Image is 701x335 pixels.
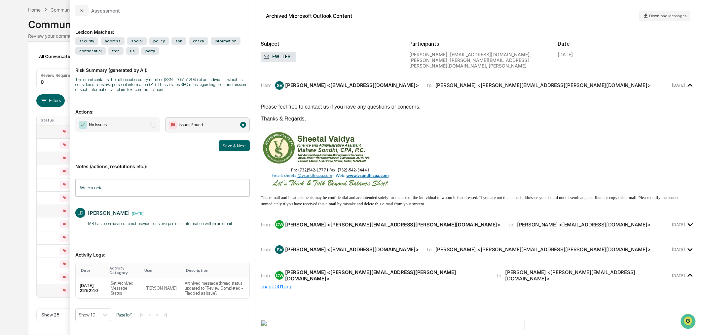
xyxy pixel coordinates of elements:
[261,246,273,253] span: from:
[154,312,161,317] button: >
[261,116,306,121] span: Thanks & Regards,
[680,313,698,331] iframe: Open customer support
[7,131,12,136] div: 🔎
[435,82,651,88] div: [PERSON_NAME] <[PERSON_NAME][EMAIL_ADDRESS][PERSON_NAME][DOMAIN_NAME]>
[51,7,104,13] div: Communications Archive
[48,118,53,123] div: 🗄️
[75,208,85,218] div: LD
[261,41,399,47] h2: Subject
[427,246,433,253] span: to:
[189,37,208,45] span: check
[13,118,43,124] span: Preclearance
[181,278,249,298] td: Archived message thread status updated to "Review Completed - Flagged as Issue".
[138,312,145,317] button: |<
[142,278,181,298] td: [PERSON_NAME]
[4,127,44,139] a: 🔎Data Lookup
[261,122,399,186] img: AIorK4ymiKATwUFH190-cO9DwbcXGmJQWxQ5qU-ch1mDoNEoAfpIfeNelczvUiLAJ4mjKv4RsUErq3o-dd4J
[275,271,284,280] div: CW
[75,101,250,115] p: Actions:
[37,115,84,125] th: Status
[4,115,45,127] a: 🖐️Preclearance
[75,59,250,73] p: Risk Summary (generated by AI):
[285,82,419,88] div: [PERSON_NAME] <[EMAIL_ADDRESS][DOMAIN_NAME]>
[7,73,44,79] div: Past conversations
[427,82,433,88] span: to:
[36,51,86,62] div: All Conversations
[22,51,108,57] div: Start new chat
[558,52,573,57] div: [DATE]
[89,121,107,128] span: No Issues
[144,268,178,273] div: Toggle SortBy
[102,72,120,80] button: See all
[275,245,284,254] div: SV
[263,54,294,60] span: FW: TEST
[75,77,250,92] div: The email contains the full social security number (SSN - 165151294) of an individual, which is c...
[36,94,65,107] button: Filters
[409,41,547,47] h2: Participants
[261,104,421,110] span: Please feel free to contact us if you have any questions or concerns.
[672,222,685,227] time: Wednesday, March 26, 2025 at 12:54:46 PM
[88,210,130,216] div: [PERSON_NAME]
[108,47,124,55] span: free
[141,47,159,55] span: party
[211,37,240,45] span: information
[58,90,72,95] span: [DATE]
[672,247,685,252] time: Wednesday, March 26, 2025 at 12:54:54 PM
[508,221,514,228] span: to:
[261,195,679,206] span: This e-mail and its attachments may be confidential and are intended solely for the use of the in...
[41,73,72,78] div: Review Required
[146,312,153,317] button: <
[672,273,685,278] time: Wednesday, March 26, 2025 at 12:55:40 PM
[81,268,104,273] div: Toggle SortBy
[88,220,232,227] p: IAR has been advised to not provide sensitive personal information within an email
[55,90,57,95] span: •
[126,47,139,55] span: us
[13,90,18,96] img: 1746055101610-c473b297-6a78-478c-a979-82029cc54cd1
[28,33,673,39] div: Review your communication records across channels
[47,146,80,151] a: Powered byPylon
[285,221,500,228] div: [PERSON_NAME] <[PERSON_NAME][EMAIL_ADDRESS][PERSON_NAME][DOMAIN_NAME]>
[261,283,696,290] div: image001.jpg
[67,94,122,107] button: Date:[DATE] - [DATE]
[45,115,85,127] a: 🗄️Attestations
[219,140,250,151] button: Save & Next
[162,312,169,317] button: >|
[22,57,84,63] div: We're available if you need us!
[505,269,671,282] div: [PERSON_NAME] <[PERSON_NAME][EMAIL_ADDRESS][DOMAIN_NAME]>
[75,37,98,45] span: security
[649,14,686,18] span: Download Messages
[20,90,54,95] span: [PERSON_NAME]
[149,37,169,45] span: policy
[7,14,120,24] p: How can we help?
[75,47,106,55] span: confidential
[285,269,489,282] div: [PERSON_NAME] <[PERSON_NAME][EMAIL_ADDRESS][PERSON_NAME][DOMAIN_NAME]>
[179,121,203,128] span: Issues Found
[285,246,419,253] div: [PERSON_NAME] <[EMAIL_ADDRESS][DOMAIN_NAME]>
[261,272,273,279] span: from:
[13,130,42,137] span: Data Lookup
[127,37,147,45] span: social
[116,312,133,317] span: Page 1 of 1
[41,79,44,85] div: 0
[497,272,502,279] span: to:
[171,37,186,45] span: ssn
[91,8,120,14] div: Assessment
[186,268,247,273] div: Toggle SortBy
[275,220,284,229] div: CW
[109,266,139,275] div: Toggle SortBy
[28,13,673,30] div: Communications Archive
[266,13,352,19] div: Archived Microsoft Outlook Content
[275,81,284,90] div: SV
[409,52,547,69] div: [PERSON_NAME], [EMAIL_ADDRESS][DOMAIN_NAME], [PERSON_NAME], [PERSON_NAME][EMAIL_ADDRESS][PERSON_N...
[435,246,651,253] div: [PERSON_NAME] <[PERSON_NAME][EMAIL_ADDRESS][PERSON_NAME][DOMAIN_NAME]>
[7,84,17,94] img: Cameron Burns
[75,21,250,35] div: Lexicon Matches:
[79,121,87,129] img: Checkmark
[169,121,177,129] img: Flag
[107,278,142,298] td: Set Archived Message Status
[75,156,250,169] p: Notes (actions, resolutions etc.):
[66,146,80,151] span: Pylon
[517,221,651,228] div: [PERSON_NAME] <[EMAIL_ADDRESS][DOMAIN_NAME]>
